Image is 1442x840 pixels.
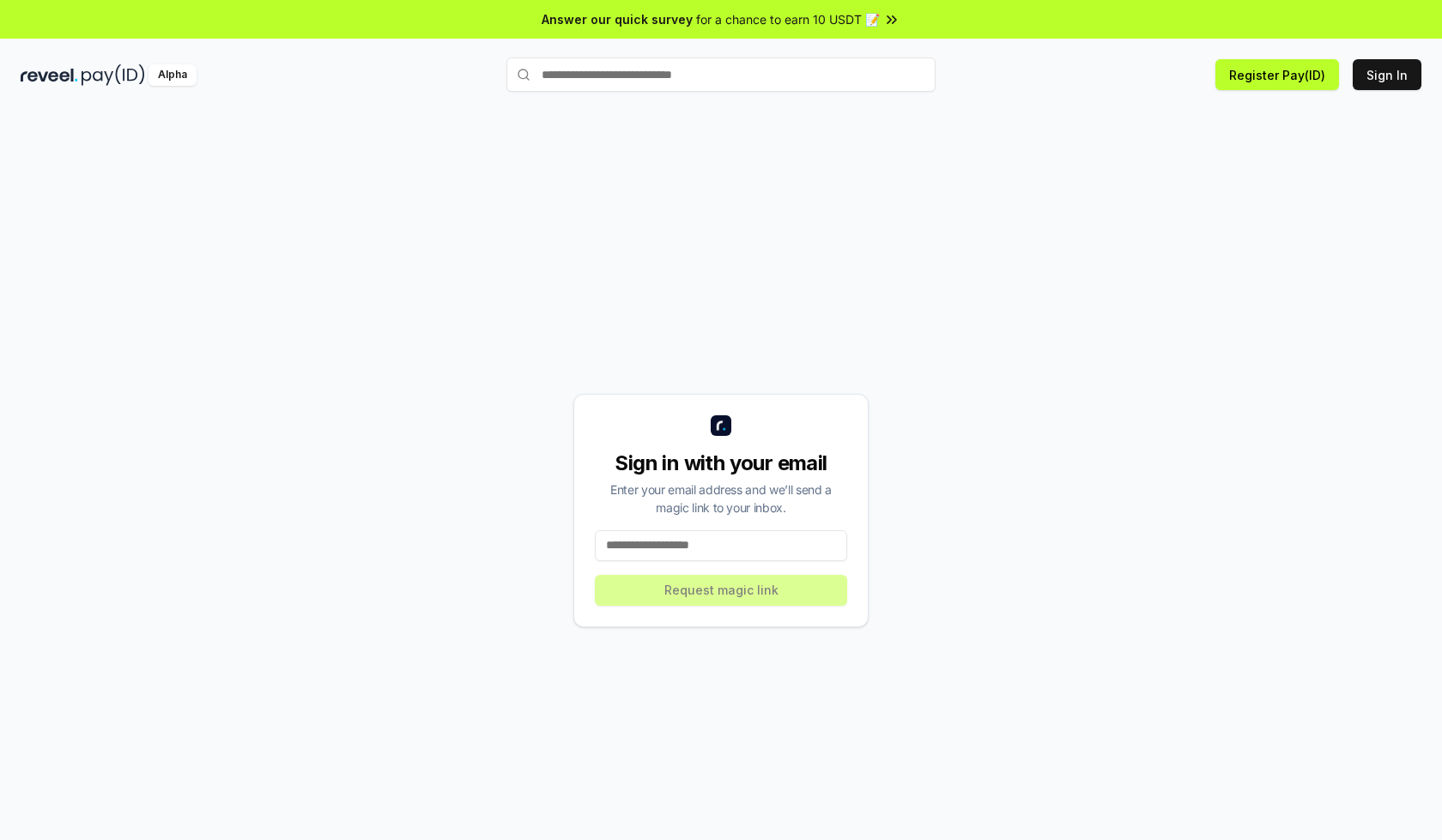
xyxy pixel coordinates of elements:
div: Enter your email address and we’ll send a magic link to your inbox. [595,480,847,517]
div: Alpha [148,64,197,86]
button: Register Pay(ID) [1215,59,1339,90]
span: Answer our quick survey [542,10,693,28]
button: Sign In [1353,59,1421,90]
img: logo_small [711,415,731,436]
img: pay_id [82,64,145,86]
span: for a chance to earn 10 USDT 📝 [696,10,880,28]
img: reveel_dark [21,64,78,86]
div: Sign in with your email [595,450,847,477]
